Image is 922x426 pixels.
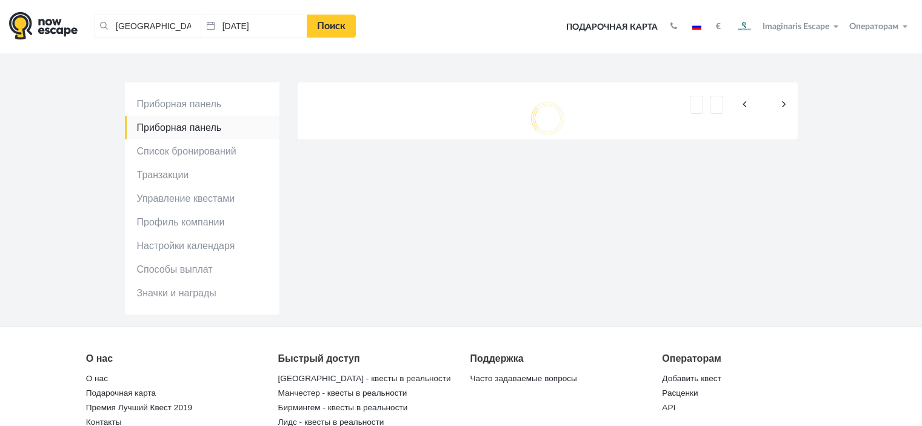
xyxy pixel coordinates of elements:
[470,351,644,366] div: Поддержка
[662,385,698,402] a: Расценки
[662,399,675,416] a: API
[662,351,836,366] div: Операторам
[125,234,279,258] a: Настройки календаря
[710,21,727,33] button: €
[662,370,721,387] a: Добавить квест
[125,187,279,210] a: Управление квестами
[9,12,78,40] img: logo
[470,370,576,387] a: Часто задаваемые вопросы
[763,20,829,31] span: Imaginaris Escape
[86,370,108,387] a: О нас
[125,116,279,139] a: Приборная панель
[86,351,260,366] div: О нас
[730,15,844,39] button: Imaginaris Escape
[94,15,201,38] input: Город или название квеста
[125,258,279,281] a: Способы выплат
[125,210,279,234] a: Профиль компании
[125,163,279,187] a: Транзакции
[125,92,279,116] a: Приборная панель
[201,15,307,38] input: Дата
[278,399,408,416] a: Бирмингем - квесты в реальности
[716,22,721,31] strong: €
[278,351,452,366] div: Быстрый доступ
[692,24,701,30] img: ru.jpg
[278,370,451,387] a: [GEOGRAPHIC_DATA] - квесты в реальности
[125,281,279,305] a: Значки и награды
[562,14,662,41] a: Подарочная карта
[86,385,156,402] a: Подарочная карта
[125,139,279,163] a: Список бронирований
[846,21,913,33] button: Операторам
[86,399,192,416] a: Премия Лучший Квест 2019
[307,15,356,38] a: Поиск
[849,22,898,31] span: Операторам
[278,385,407,402] a: Манчестер - квесты в реальности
